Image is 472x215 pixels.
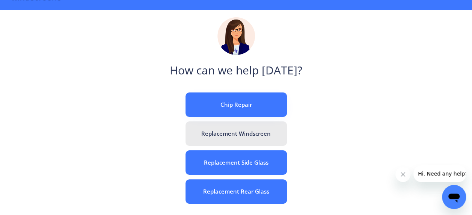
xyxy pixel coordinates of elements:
[217,17,255,55] img: madeline.png
[413,165,466,182] iframe: Message from company
[170,62,302,79] div: How can we help [DATE]?
[185,92,287,117] button: Chip Repair
[185,150,287,175] button: Replacement Side Glass
[185,179,287,204] button: Replacement Rear Glass
[442,185,466,209] iframe: Button to launch messaging window
[395,167,410,182] iframe: Close message
[185,121,287,146] button: Replacement Windscreen
[5,5,54,11] span: Hi. Need any help?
